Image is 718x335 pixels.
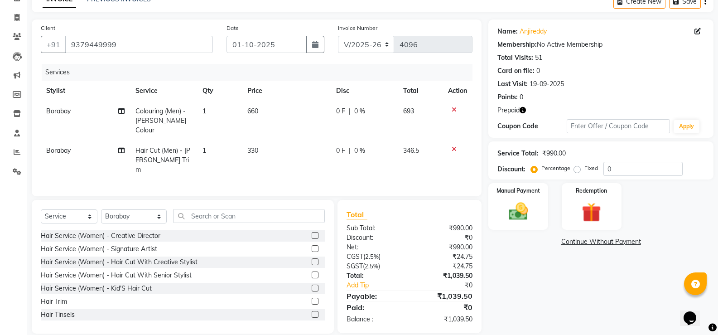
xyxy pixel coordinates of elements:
span: Colouring (Men) - [PERSON_NAME] Colour [135,107,186,134]
input: Search by Name/Mobile/Email/Code [65,36,213,53]
th: Disc [331,81,398,101]
div: ₹1,039.50 [410,271,479,281]
span: Borabay [46,146,71,155]
a: Anjireddy [520,27,547,36]
div: Name: [497,27,518,36]
th: Service [130,81,197,101]
label: Invoice Number [338,24,377,32]
span: Prepaid [497,106,520,115]
span: 0 F [336,146,345,155]
span: Hair Cut (Men) - [PERSON_NAME] Trim [135,146,190,174]
label: Manual Payment [496,187,540,195]
div: ₹990.00 [410,223,479,233]
div: ₹0 [410,233,479,243]
span: 1 [202,107,206,115]
th: Price [242,81,331,101]
div: Hair Service (Women) - Creative Director [41,231,160,241]
span: | [349,146,351,155]
div: Coupon Code [497,121,566,131]
div: 0 [520,92,523,102]
div: Hair Service (Women) - Hair Cut With Senior Stylist [41,271,192,280]
span: 660 [247,107,258,115]
div: Hair Trim [41,297,67,306]
div: Hair Service (Women) - Hair Cut With Creative Stylist [41,257,198,267]
div: ₹0 [421,281,479,290]
div: Discount: [340,233,410,243]
div: ₹990.00 [410,243,479,252]
span: CGST [347,252,363,261]
div: 0 [536,66,540,76]
a: Add Tip [340,281,421,290]
div: No Active Membership [497,40,704,49]
div: Card on file: [497,66,535,76]
div: Last Visit: [497,79,528,89]
div: ( ) [340,252,410,262]
span: 0 % [354,107,365,116]
label: Client [41,24,55,32]
th: Stylist [41,81,130,101]
span: 330 [247,146,258,155]
div: Sub Total: [340,223,410,233]
img: _cash.svg [503,200,534,223]
th: Action [443,81,472,101]
div: ₹990.00 [542,149,566,158]
div: Points: [497,92,518,102]
span: 2.5% [365,262,378,270]
div: Payable: [340,291,410,301]
div: Hair Service (Women) - Signature Artist [41,244,157,254]
input: Search or Scan [173,209,325,223]
div: ₹1,039.50 [410,291,479,301]
span: 0 F [336,107,345,116]
label: Redemption [576,187,607,195]
div: 19-09-2025 [530,79,564,89]
div: 51 [535,53,542,63]
div: Hair Service (Women) - Kid'S Hair Cut [41,284,152,293]
label: Fixed [584,164,598,172]
span: Total [347,210,367,219]
span: SGST [347,262,363,270]
div: ₹24.75 [410,262,479,271]
span: 0 % [354,146,365,155]
label: Percentage [541,164,570,172]
span: 693 [403,107,414,115]
span: 346.5 [403,146,419,155]
div: Hair Tinsels [41,310,75,320]
iframe: chat widget [680,299,709,326]
img: _gift.svg [576,200,607,224]
span: 1 [202,146,206,155]
div: Paid: [340,302,410,313]
span: 2.5% [365,253,379,260]
label: Date [226,24,239,32]
div: Balance : [340,315,410,324]
div: ₹0 [410,302,479,313]
div: ₹24.75 [410,252,479,262]
a: Continue Without Payment [490,237,712,247]
div: Net: [340,243,410,252]
div: Total: [340,271,410,281]
th: Total [398,81,443,101]
div: Total Visits: [497,53,533,63]
div: ₹1,039.50 [410,315,479,324]
button: Apply [674,120,699,133]
button: +91 [41,36,66,53]
span: Borabay [46,107,71,115]
div: Services [42,64,479,81]
th: Qty [197,81,242,101]
div: Service Total: [497,149,539,158]
div: Membership: [497,40,537,49]
span: | [349,107,351,116]
div: ( ) [340,262,410,271]
div: Discount: [497,165,525,174]
input: Enter Offer / Coupon Code [567,119,670,133]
